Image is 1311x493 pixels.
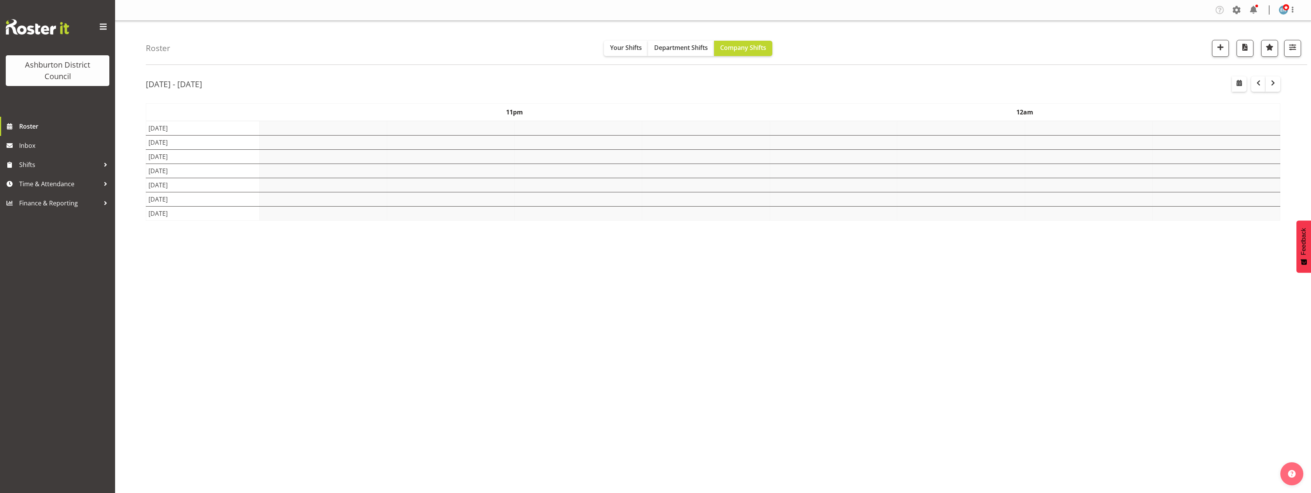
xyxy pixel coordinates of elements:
td: [DATE] [146,178,260,192]
span: Feedback [1300,228,1307,255]
span: Your Shifts [610,43,642,52]
td: [DATE] [146,164,260,178]
span: Department Shifts [654,43,708,52]
td: [DATE] [146,135,260,149]
h4: Roster [146,44,170,53]
span: Time & Attendance [19,178,100,190]
th: 12am [770,103,1280,121]
img: help-xxl-2.png [1288,470,1296,478]
img: ellen-nicol5656.jpg [1279,5,1288,15]
span: Company Shifts [720,43,766,52]
button: Company Shifts [714,41,772,56]
img: Rosterit website logo [6,19,69,35]
td: [DATE] [146,206,260,220]
button: Add a new shift [1212,40,1229,57]
td: [DATE] [146,149,260,164]
button: Your Shifts [604,41,648,56]
span: Inbox [19,140,111,151]
span: Finance & Reporting [19,197,100,209]
th: 11pm [259,103,770,121]
div: Ashburton District Council [13,59,102,82]
button: Feedback - Show survey [1296,220,1311,273]
button: Department Shifts [648,41,714,56]
button: Select a specific date within the roster. [1232,76,1247,92]
button: Filter Shifts [1284,40,1301,57]
h2: [DATE] - [DATE] [146,79,202,89]
span: Roster [19,121,111,132]
button: Download a PDF of the roster according to the set date range. [1237,40,1253,57]
td: [DATE] [146,121,260,136]
button: Highlight an important date within the roster. [1261,40,1278,57]
span: Shifts [19,159,100,170]
td: [DATE] [146,192,260,206]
